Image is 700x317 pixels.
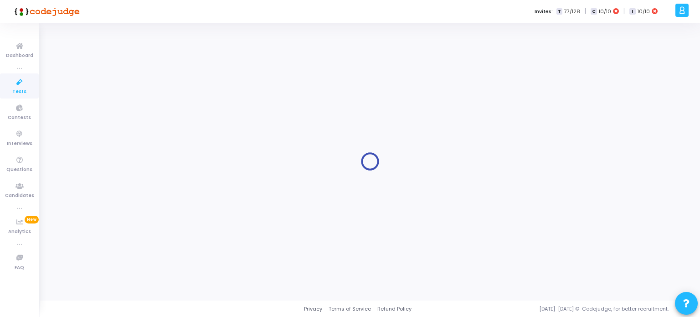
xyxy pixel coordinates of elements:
span: Contests [8,114,31,122]
span: New [25,216,39,223]
div: [DATE]-[DATE] © Codejudge, for better recruitment. [412,305,689,313]
span: | [623,6,625,16]
img: logo [11,2,80,21]
span: 10/10 [599,8,611,16]
span: | [585,6,586,16]
span: Questions [6,166,32,174]
span: Interviews [7,140,32,148]
a: Refund Policy [377,305,412,313]
span: FAQ [15,264,24,272]
a: Terms of Service [329,305,371,313]
label: Invites: [535,8,553,16]
span: 77/128 [564,8,580,16]
span: Analytics [8,228,31,236]
span: Candidates [5,192,34,200]
span: C [591,8,597,15]
span: Dashboard [6,52,33,60]
a: Privacy [304,305,322,313]
span: T [556,8,562,15]
span: 10/10 [638,8,650,16]
span: Tests [12,88,26,96]
span: I [629,8,635,15]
